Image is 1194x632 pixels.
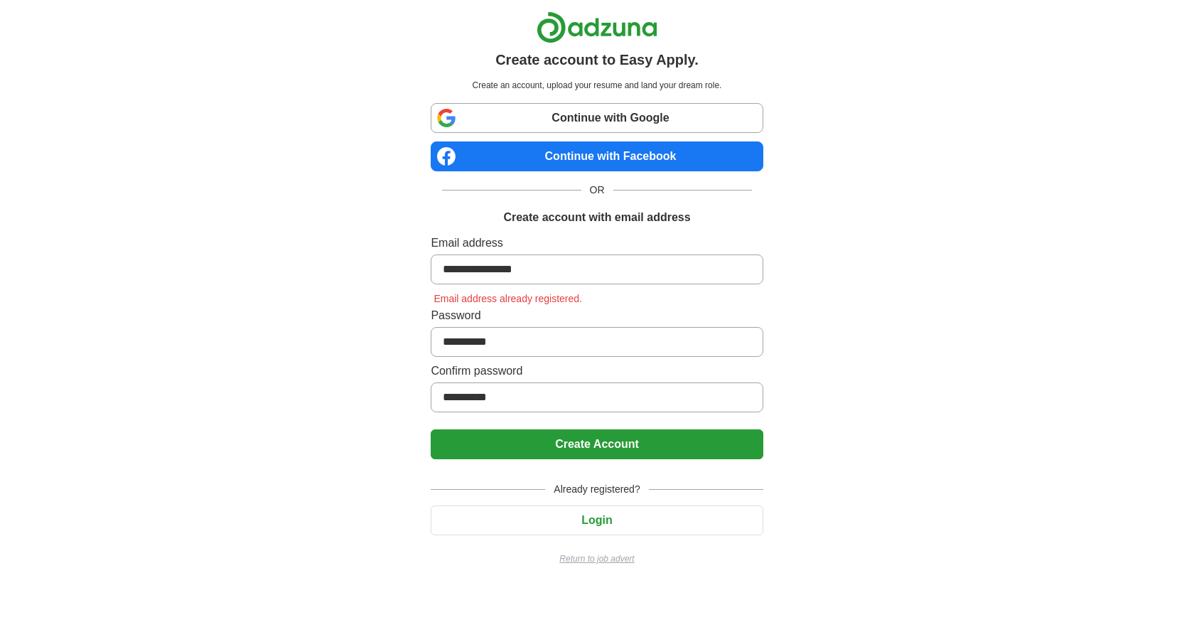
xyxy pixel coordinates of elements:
[503,209,690,226] h1: Create account with email address
[431,103,763,133] a: Continue with Google
[431,429,763,459] button: Create Account
[581,183,613,198] span: OR
[431,514,763,526] a: Login
[431,363,763,380] label: Confirm password
[537,11,657,43] img: Adzuna logo
[431,552,763,565] a: Return to job advert
[431,505,763,535] button: Login
[545,482,648,497] span: Already registered?
[431,141,763,171] a: Continue with Facebook
[431,307,763,324] label: Password
[431,235,763,252] label: Email address
[434,79,760,92] p: Create an account, upload your resume and land your dream role.
[431,293,585,304] span: Email address already registered.
[495,49,699,70] h1: Create account to Easy Apply.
